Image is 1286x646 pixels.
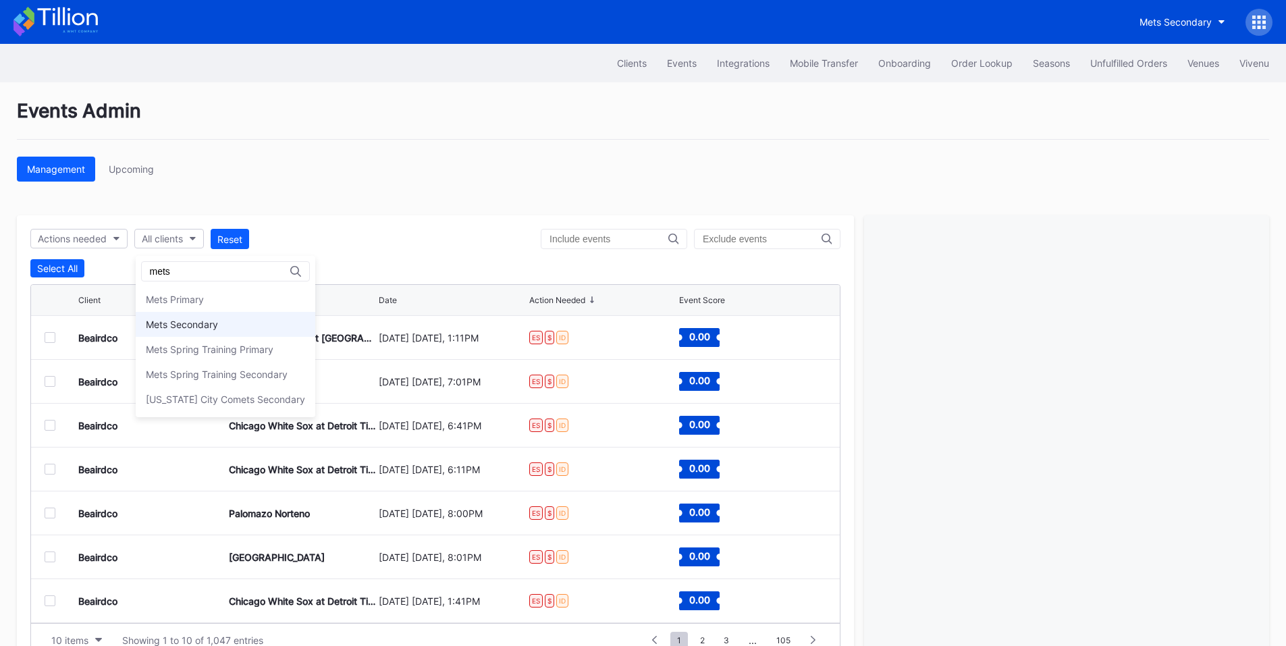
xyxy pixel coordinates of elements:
div: [US_STATE] City Comets Secondary [146,394,305,405]
input: Search [150,266,268,277]
div: Mets Spring Training Primary [146,344,273,355]
div: Mets Secondary [146,319,218,330]
div: Mets Primary [146,294,204,305]
div: Mets Spring Training Secondary [146,369,288,380]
